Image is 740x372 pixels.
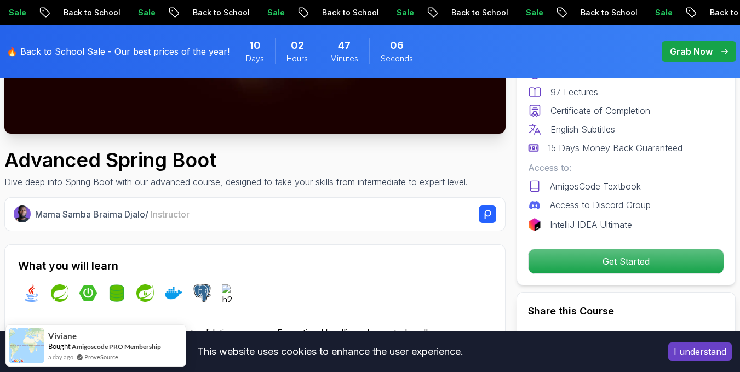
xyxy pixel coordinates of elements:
[529,249,724,273] p: Get Started
[128,7,163,18] p: Sale
[330,53,358,64] span: Minutes
[571,7,645,18] p: Back to School
[550,104,650,117] p: Certificate of Completion
[381,53,413,64] span: Seconds
[670,45,713,58] p: Grab Now
[136,284,154,302] img: spring-security logo
[18,258,492,273] h2: What you will learn
[4,149,468,171] h1: Advanced Spring Boot
[550,85,598,99] p: 97 Lectures
[84,352,118,362] a: ProveSource
[277,326,492,365] p: Exception Handling - Learn to handle errors gracefully with @ExceptionHandler, custom responses, ...
[7,45,230,58] p: 🔥 Back to School Sale - Our best prices of the year!
[48,331,77,341] span: Viviane
[183,7,257,18] p: Back to School
[22,284,40,302] img: java logo
[193,284,211,302] img: postgres logo
[312,7,387,18] p: Back to School
[151,209,190,220] span: Instructor
[249,38,261,53] span: 10 Days
[550,123,615,136] p: English Subtitles
[528,218,541,231] img: jetbrains logo
[4,175,468,188] p: Dive deep into Spring Boot with our advanced course, designed to take your skills from intermedia...
[257,7,292,18] p: Sale
[165,284,182,302] img: docker logo
[548,141,682,154] p: 15 Days Money Back Guaranteed
[550,218,632,231] p: IntelliJ IDEA Ultimate
[48,342,71,351] span: Bought
[550,180,641,193] p: AmigosCode Textbook
[528,161,724,174] p: Access to:
[668,342,732,361] button: Accept cookies
[9,328,44,363] img: provesource social proof notification image
[550,198,651,211] p: Access to Discord Group
[528,304,724,319] h2: Share this Course
[387,7,422,18] p: Sale
[528,249,724,274] button: Get Started
[8,340,652,364] div: This website uses cookies to enhance the user experience.
[108,284,125,302] img: spring-data-jpa logo
[222,284,239,302] img: h2 logo
[291,38,304,53] span: 2 Hours
[35,208,190,221] p: Mama Samba Braima Djalo /
[51,284,68,302] img: spring logo
[441,7,516,18] p: Back to School
[48,352,73,362] span: a day ago
[54,7,128,18] p: Back to School
[390,38,404,53] span: 6 Seconds
[286,53,308,64] span: Hours
[246,53,264,64] span: Days
[645,7,680,18] p: Sale
[72,342,161,351] a: Amigoscode PRO Membership
[79,284,97,302] img: spring-boot logo
[338,38,351,53] span: 47 Minutes
[14,205,31,222] img: Nelson Djalo
[516,7,551,18] p: Sale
